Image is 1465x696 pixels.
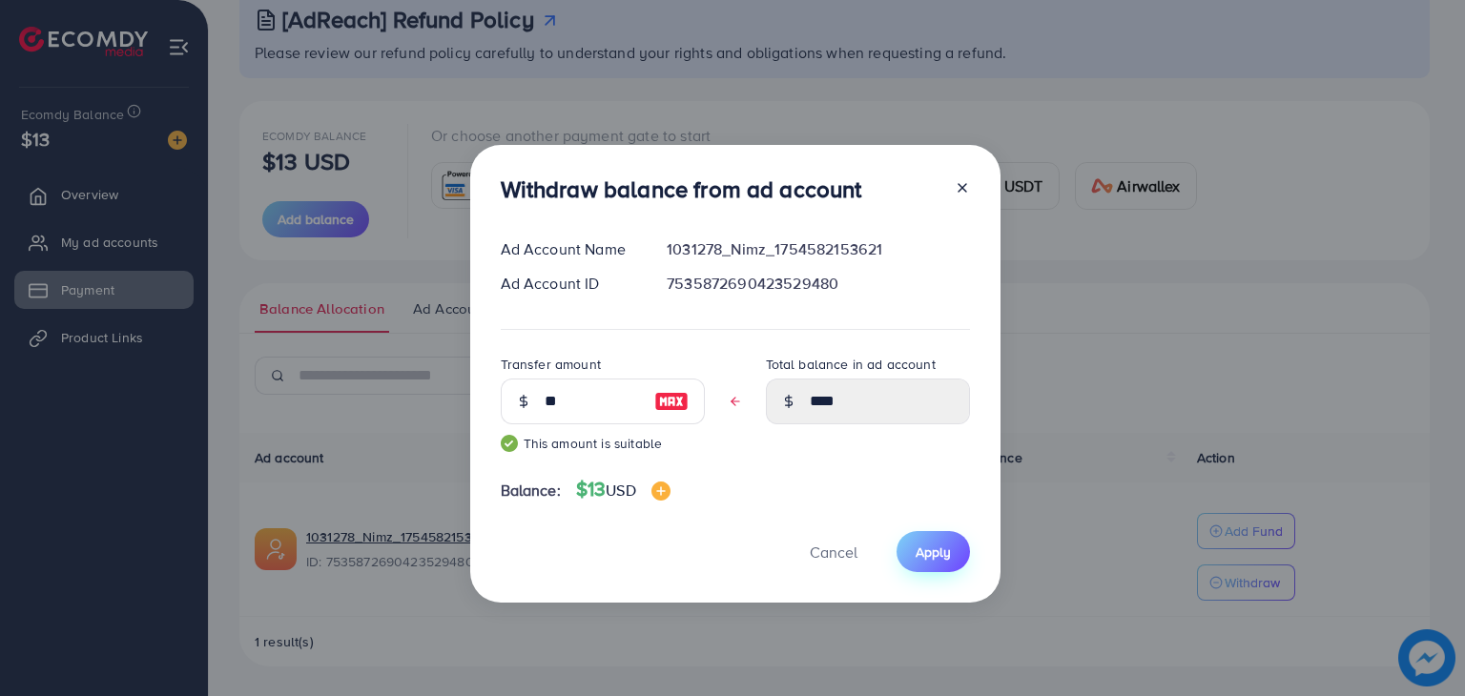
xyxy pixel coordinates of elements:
[654,390,689,413] img: image
[576,478,671,502] h4: $13
[651,238,984,260] div: 1031278_Nimz_1754582153621
[606,480,635,501] span: USD
[501,434,705,453] small: This amount is suitable
[501,480,561,502] span: Balance:
[651,273,984,295] div: 7535872690423529480
[766,355,936,374] label: Total balance in ad account
[501,435,518,452] img: guide
[651,481,671,501] img: image
[485,238,652,260] div: Ad Account Name
[485,273,652,295] div: Ad Account ID
[501,175,862,203] h3: Withdraw balance from ad account
[786,531,881,572] button: Cancel
[897,531,970,572] button: Apply
[501,355,601,374] label: Transfer amount
[916,542,951,562] span: Apply
[810,542,857,563] span: Cancel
